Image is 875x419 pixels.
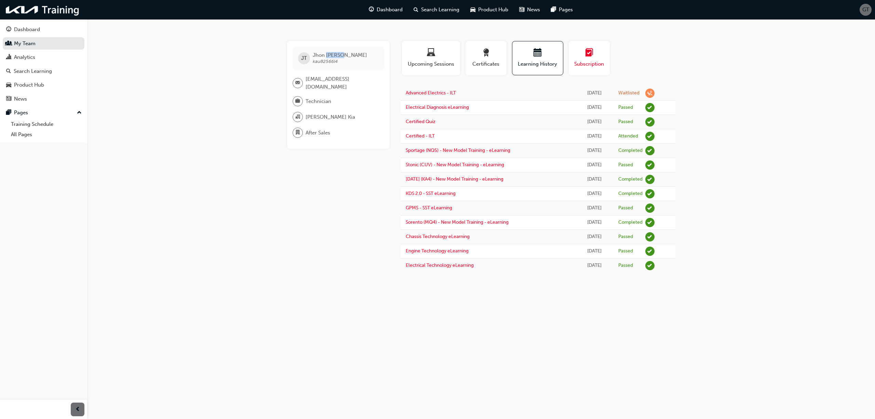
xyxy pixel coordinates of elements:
a: Analytics [3,51,84,64]
div: Waitlisted [618,90,640,96]
div: Passed [618,205,633,211]
span: search-icon [6,68,11,75]
div: Wed Jan 29 2025 22:34:59 GMT+1100 (Australian Eastern Daylight Time) [581,204,608,212]
span: laptop-icon [427,49,435,58]
span: prev-icon [75,405,80,414]
a: All Pages [8,129,84,140]
span: guage-icon [369,5,374,14]
div: Fri Feb 07 2025 20:03:45 GMT+1100 (Australian Eastern Daylight Time) [581,161,608,169]
span: organisation-icon [295,113,300,121]
span: pages-icon [551,5,556,14]
div: Product Hub [14,81,44,89]
a: pages-iconPages [546,3,578,17]
button: Subscription [569,41,610,75]
a: Engine Technology eLearning [406,248,469,254]
div: Sat Jan 25 2025 11:45:49 GMT+1100 (Australian Eastern Daylight Time) [581,262,608,270]
button: Upcoming Sessions [402,41,460,75]
div: Thu Feb 13 2025 22:33:24 GMT+1100 (Australian Eastern Daylight Time) [581,104,608,112]
div: Passed [618,262,633,269]
span: people-icon [6,41,11,47]
span: department-icon [295,128,300,137]
span: learningRecordVerb_PASS-icon [645,261,655,270]
a: Advanced Electrics - ILT [406,90,456,96]
span: learningRecordVerb_PASS-icon [645,103,655,112]
span: calendar-icon [534,49,542,58]
a: GPMS - SST eLearning [406,205,452,211]
a: [DATE] (KA4) - New Model Training - eLearning [406,176,503,182]
a: news-iconNews [514,3,546,17]
button: DashboardMy TeamAnalyticsSearch LearningProduct HubNews [3,22,84,106]
div: Completed [618,176,643,183]
span: Upcoming Sessions [407,60,455,68]
div: Mon Feb 10 2025 22:57:44 GMT+1100 (Australian Eastern Daylight Time) [581,147,608,155]
span: car-icon [470,5,475,14]
a: Electrical Technology eLearning [406,262,474,268]
span: Subscription [574,60,605,68]
span: Dashboard [377,6,403,14]
span: guage-icon [6,27,11,33]
a: guage-iconDashboard [363,3,408,17]
span: briefcase-icon [295,97,300,106]
div: Tue Feb 11 2025 09:00:00 GMT+1100 (Australian Eastern Daylight Time) [581,132,608,140]
span: news-icon [6,96,11,102]
img: kia-training [3,3,82,17]
span: GT [862,6,869,14]
div: Completed [618,219,643,226]
span: pages-icon [6,110,11,116]
span: [PERSON_NAME] Kia [306,113,355,121]
span: award-icon [482,49,490,58]
span: learningRecordVerb_COMPLETE-icon [645,175,655,184]
button: Pages [3,106,84,119]
div: Thu Feb 13 2025 13:35:48 GMT+1100 (Australian Eastern Daylight Time) [581,118,608,126]
button: Learning History [512,41,563,75]
span: JT [301,54,307,62]
span: learningRecordVerb_PASS-icon [645,247,655,256]
span: up-icon [77,108,82,117]
div: Passed [618,104,633,111]
span: [EMAIL_ADDRESS][DOMAIN_NAME] [306,75,379,91]
div: Completed [618,147,643,154]
div: Search Learning [14,67,52,75]
a: KDS 2.0 - SST eLearning [406,191,456,196]
span: Search Learning [421,6,459,14]
div: Sat Jan 25 2025 12:21:27 GMT+1100 (Australian Eastern Daylight Time) [581,233,608,241]
span: learningRecordVerb_PASS-icon [645,160,655,170]
div: Passed [618,119,633,125]
span: Jhon [PERSON_NAME] [313,52,367,58]
span: learningRecordVerb_PASS-icon [645,232,655,241]
span: car-icon [6,82,11,88]
div: Passed [618,248,633,254]
a: News [3,93,84,105]
span: learningplan-icon [585,49,593,58]
span: learningRecordVerb_ATTEND-icon [645,132,655,141]
div: Attended [618,133,638,140]
div: Completed [618,191,643,197]
span: learningRecordVerb_COMPLETE-icon [645,218,655,227]
span: kau82566l4 [313,58,338,64]
div: Pages [14,109,28,117]
span: Learning History [517,60,558,68]
span: learningRecordVerb_WAITLIST-icon [645,89,655,98]
button: Certificates [466,41,507,75]
a: Certified Quiz [406,119,435,125]
a: Training Schedule [8,119,84,130]
span: learningRecordVerb_COMPLETE-icon [645,146,655,155]
div: Wed Jan 29 2025 21:53:53 GMT+1100 (Australian Eastern Daylight Time) [581,219,608,226]
a: Electrical Diagnosis eLearning [406,104,469,110]
div: Passed [618,234,633,240]
a: Product Hub [3,79,84,91]
span: chart-icon [6,54,11,61]
a: Dashboard [3,23,84,36]
div: Analytics [14,53,35,61]
div: News [14,95,27,103]
a: Search Learning [3,65,84,78]
a: car-iconProduct Hub [465,3,514,17]
div: Wed Feb 05 2025 22:19:50 GMT+1100 (Australian Eastern Daylight Time) [581,175,608,183]
span: news-icon [519,5,524,14]
div: Wed Jan 29 2025 23:14:20 GMT+1100 (Australian Eastern Daylight Time) [581,190,608,198]
a: Sorento (MQ4) - New Model Training - eLearning [406,219,509,225]
span: search-icon [414,5,418,14]
span: learningRecordVerb_COMPLETE-icon [645,189,655,198]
